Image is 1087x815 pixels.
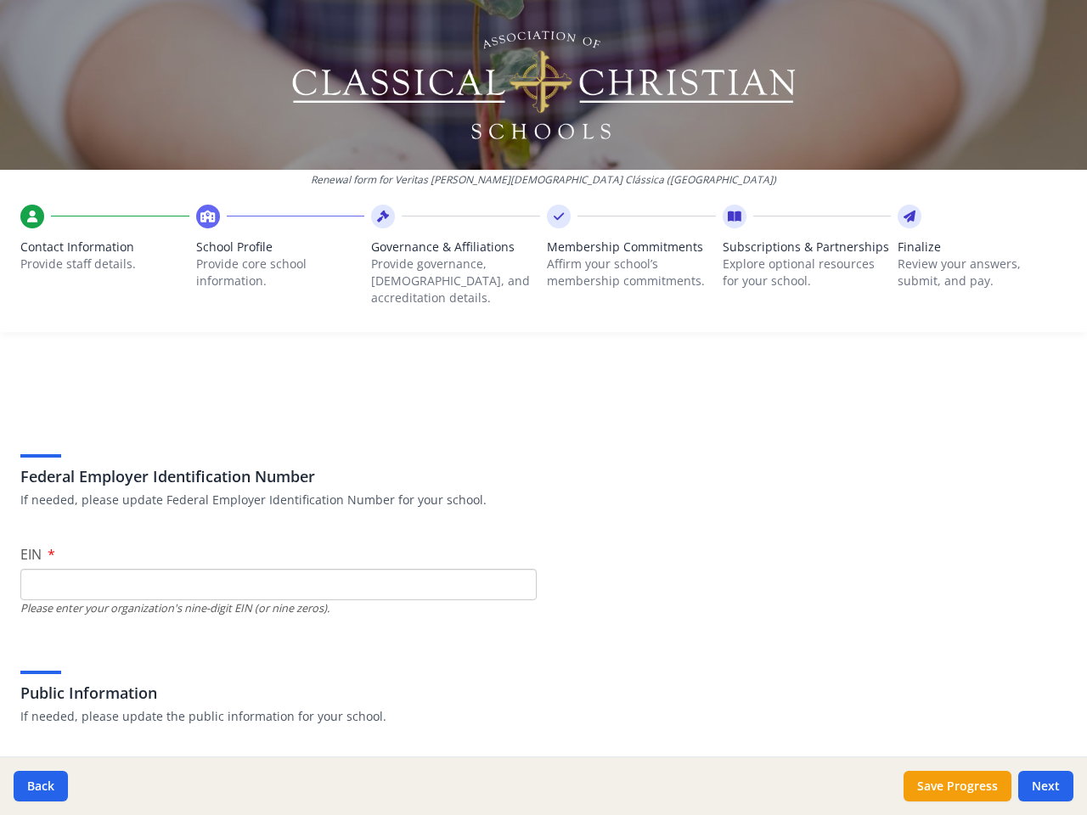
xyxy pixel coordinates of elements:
[371,256,540,306] p: Provide governance, [DEMOGRAPHIC_DATA], and accreditation details.
[723,256,892,289] p: Explore optional resources for your school.
[547,256,716,289] p: Affirm your school’s membership commitments.
[904,771,1011,801] button: Save Progress
[898,256,1067,289] p: Review your answers, submit, and pay.
[20,708,1067,725] p: If needed, please update the public information for your school.
[196,256,365,289] p: Provide core school information.
[547,239,716,256] span: Membership Commitments
[723,239,892,256] span: Subscriptions & Partnerships
[20,600,537,616] div: Please enter your organization's nine-digit EIN (or nine zeros).
[20,492,1067,509] p: If needed, please update Federal Employer Identification Number for your school.
[371,239,540,256] span: Governance & Affiliations
[14,771,68,801] button: Back
[1018,771,1073,801] button: Next
[290,25,798,144] img: Logo
[20,545,42,564] span: EIN
[20,681,1067,705] h3: Public Information
[898,239,1067,256] span: Finalize
[20,239,189,256] span: Contact Information
[20,464,1067,488] h3: Federal Employer Identification Number
[20,256,189,273] p: Provide staff details.
[196,239,365,256] span: School Profile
